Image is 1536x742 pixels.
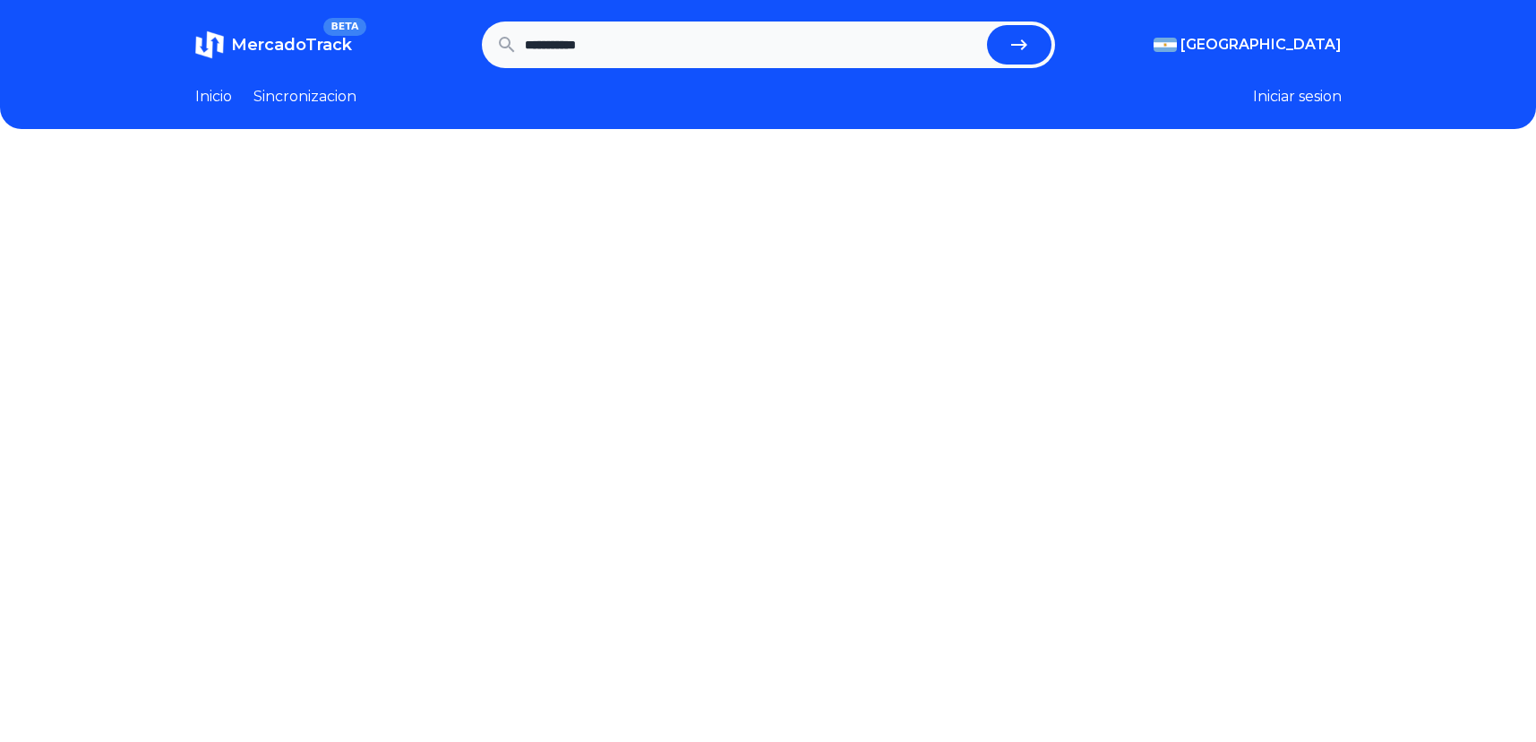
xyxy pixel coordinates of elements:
img: Argentina [1154,38,1177,52]
button: Iniciar sesion [1253,86,1342,108]
a: MercadoTrackBETA [195,30,352,59]
button: [GEOGRAPHIC_DATA] [1154,34,1342,56]
span: [GEOGRAPHIC_DATA] [1180,34,1342,56]
a: Inicio [195,86,232,108]
img: MercadoTrack [195,30,224,59]
span: BETA [323,18,365,36]
span: MercadoTrack [231,35,352,55]
a: Sincronizacion [253,86,356,108]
